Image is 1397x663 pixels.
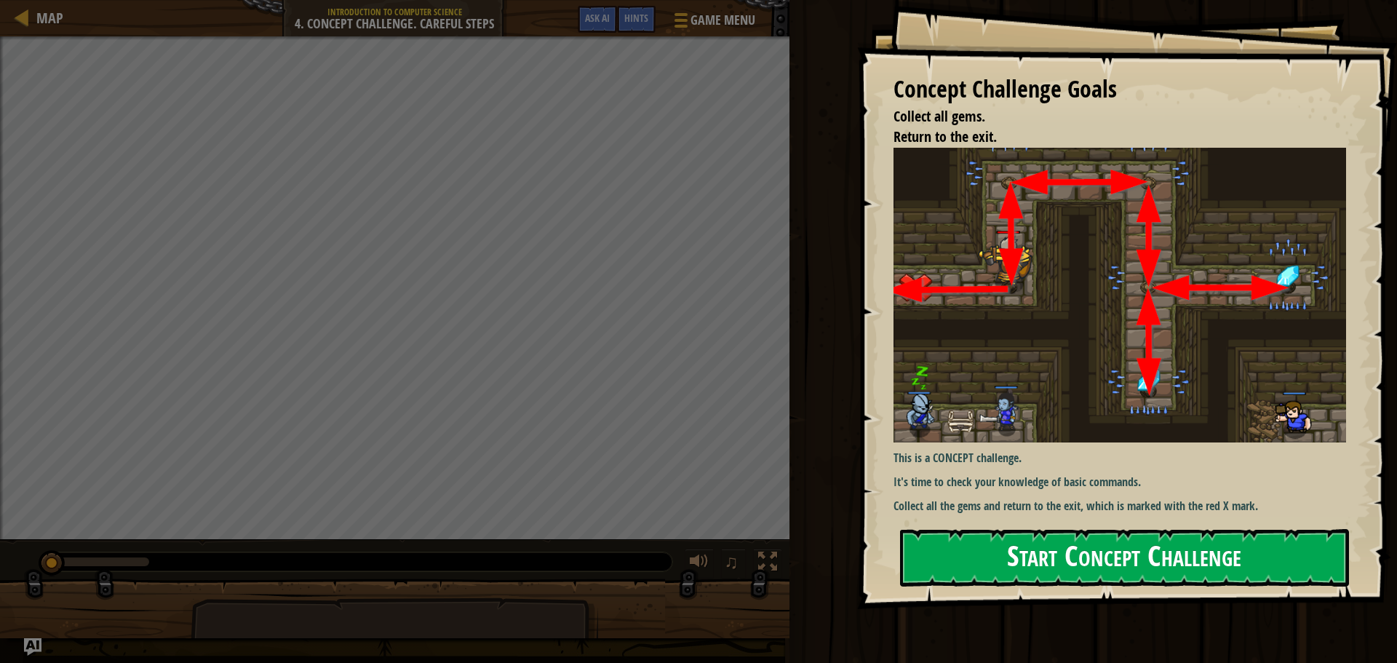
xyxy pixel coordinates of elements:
[875,106,1342,127] li: Collect all gems.
[893,148,1357,442] img: First assesment
[624,11,648,25] span: Hints
[893,73,1346,106] div: Concept Challenge Goals
[690,11,755,30] span: Game Menu
[893,474,1357,491] p: It's time to check your knowledge of basic commands.
[893,127,997,146] span: Return to the exit.
[900,529,1349,587] button: Start Concept Challenge
[724,551,739,573] span: ♫
[24,638,41,656] button: Ask AI
[875,127,1342,148] li: Return to the exit.
[29,8,63,28] a: Map
[663,6,764,40] button: Game Menu
[893,498,1357,515] p: Collect all the gems and return to the exit, which is marked with the red X mark.
[36,8,63,28] span: Map
[721,549,746,579] button: ♫
[685,549,714,579] button: Adjust volume
[893,450,1357,467] p: This is a CONCEPT challenge.
[893,106,985,126] span: Collect all gems.
[585,11,610,25] span: Ask AI
[753,549,782,579] button: Toggle fullscreen
[578,6,617,33] button: Ask AI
